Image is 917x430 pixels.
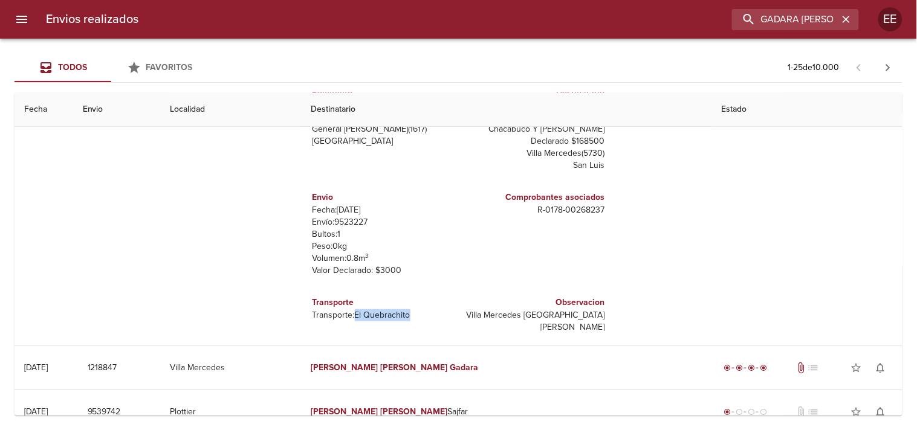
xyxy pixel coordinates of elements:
p: Villa Mercedes ( 5730 ) [464,147,605,159]
button: 9539742 [83,401,126,423]
h6: Transporte [313,296,454,309]
button: Agregar a favoritos [844,400,869,424]
th: Estado [711,92,902,127]
div: Tabs Envios [15,53,208,82]
button: menu [7,5,36,34]
span: Todos [58,62,87,72]
div: [DATE] [24,362,48,373]
span: radio_button_checked [760,364,767,371]
button: Activar notificaciones [869,400,893,424]
div: Entregado [721,362,770,374]
h6: Observacion [464,296,605,309]
div: EE [878,7,902,31]
span: star_border [851,406,863,418]
p: Fecha: [DATE] [313,204,454,216]
div: [DATE] [24,406,48,417]
span: radio_button_checked [724,364,731,371]
span: star_border [851,362,863,374]
p: San Luis [464,159,605,172]
span: Tiene documentos adjuntos [795,362,807,374]
span: radio_button_checked [748,364,755,371]
em: [PERSON_NAME] [380,362,447,373]
h6: Envio [313,191,454,204]
p: Envío: 9523227 [313,216,454,228]
p: Villa Mercedes [GEOGRAPHIC_DATA][PERSON_NAME] [464,309,605,333]
span: radio_button_unchecked [748,408,755,416]
span: 1218847 [88,361,117,376]
th: Fecha [15,92,73,127]
th: Localidad [160,92,302,127]
span: Favoritos [146,62,193,72]
th: Destinatario [301,92,711,127]
span: radio_button_unchecked [760,408,767,416]
p: Peso: 0 kg [313,240,454,252]
div: Abrir información de usuario [878,7,902,31]
p: 1 - 25 de 10.000 [788,62,840,74]
button: Activar notificaciones [869,356,893,380]
p: Sargento Baigorria 1025 1025 , Entre Chacabuco Y [PERSON_NAME] Declarado $168500 [464,111,605,147]
p: Valor Declarado: $ 3000 [313,265,454,277]
div: Generado [721,406,770,418]
span: 9539742 [88,405,121,420]
td: Villa Mercedes [160,346,302,390]
em: Gadara [450,362,478,373]
p: [GEOGRAPHIC_DATA] [313,135,454,147]
p: R - 0178 - 00268237 [464,204,605,216]
p: General [PERSON_NAME] ( 1617 ) [313,123,454,135]
p: Transporte: El Quebrachito [313,309,454,321]
input: buscar [732,9,838,30]
em: [PERSON_NAME] [311,362,378,373]
h6: Envios realizados [46,10,138,29]
span: radio_button_unchecked [736,408,743,416]
span: No tiene documentos adjuntos [795,406,807,418]
button: 1218847 [83,357,122,379]
span: radio_button_checked [736,364,743,371]
span: notifications_none [875,362,887,374]
span: Pagina anterior [844,61,873,73]
span: No tiene pedido asociado [807,362,819,374]
em: [PERSON_NAME] [380,406,447,417]
p: Bultos: 1 [313,228,454,240]
p: Volumen: 0.8 m [313,252,454,265]
span: notifications_none [875,406,887,418]
sup: 3 [366,252,369,260]
em: [PERSON_NAME] [311,406,378,417]
span: radio_button_checked [724,408,731,416]
span: No tiene pedido asociado [807,406,819,418]
th: Envio [73,92,160,127]
button: Agregar a favoritos [844,356,869,380]
span: Pagina siguiente [873,53,902,82]
h6: Comprobantes asociados [464,191,605,204]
